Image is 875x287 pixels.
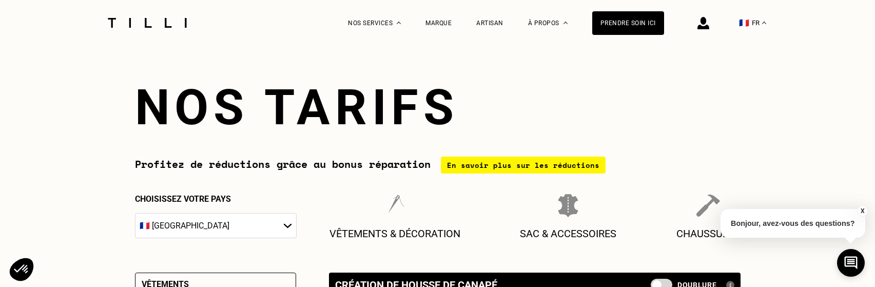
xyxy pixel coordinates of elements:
[697,17,709,29] img: icône connexion
[135,194,297,204] p: Choisissez votre pays
[762,22,766,24] img: menu déroulant
[329,227,460,240] p: Vêtements & décoration
[397,22,401,24] img: Menu déroulant
[383,194,406,217] img: Vêtements & décoration
[104,18,190,28] img: Logo du service de couturière Tilli
[592,11,664,35] a: Prendre soin ici
[676,227,741,240] p: Chaussures
[135,157,741,174] div: Profitez de réductions grâce au bonus réparation
[135,79,741,136] h1: Nos tarifs
[425,20,452,27] a: Marque
[520,227,616,240] p: Sac & Accessoires
[563,22,568,24] img: Menu déroulant à propos
[558,194,578,217] img: Sac & Accessoires
[857,205,867,217] button: X
[696,194,720,217] img: Chaussures
[476,20,503,27] a: Artisan
[721,209,865,238] p: Bonjour, avez-vous des questions?
[441,157,606,174] div: En savoir plus sur les réductions
[739,18,749,28] span: 🇫🇷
